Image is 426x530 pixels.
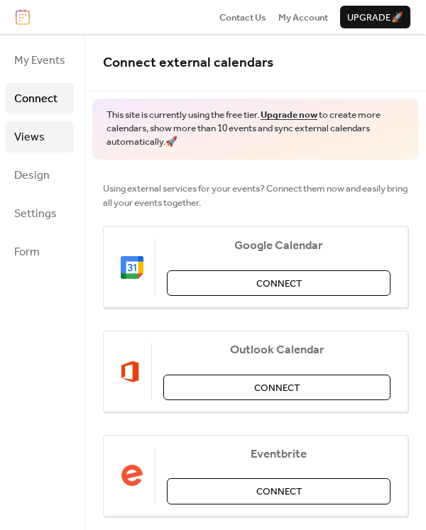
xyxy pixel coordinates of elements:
span: Views [14,126,45,149]
span: Connect [256,485,302,499]
a: Design [6,160,74,191]
a: My Account [278,10,328,24]
span: Using external services for your events? Connect them now and easily bring all your events together. [103,182,408,211]
span: Design [14,165,50,187]
span: My Events [14,50,65,72]
a: Upgrade now [261,106,317,124]
span: My Account [278,11,328,25]
span: Connect external calendars [103,50,273,76]
img: logo [16,9,30,25]
a: Form [6,236,74,267]
a: Contact Us [219,10,266,24]
span: Eventbrite [167,448,390,462]
span: Google Calendar [167,239,390,253]
a: My Events [6,45,74,76]
span: Contact Us [219,11,266,25]
span: Connect [254,381,300,395]
span: Outlook Calendar [163,343,390,358]
a: Connect [6,83,74,114]
img: outlook [121,360,140,383]
a: Views [6,121,74,153]
span: Form [14,241,40,264]
button: Connect [163,375,390,400]
button: Connect [167,478,390,504]
span: Connect [14,88,58,111]
img: google [121,256,143,279]
a: Settings [6,198,74,229]
span: Settings [14,203,57,226]
span: Upgrade 🚀 [347,11,403,25]
button: Connect [167,270,390,296]
span: This site is currently using the free tier. to create more calendars, show more than 10 events an... [106,109,405,149]
button: Upgrade🚀 [340,6,410,28]
span: Connect [256,277,302,291]
img: eventbrite [121,464,143,487]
